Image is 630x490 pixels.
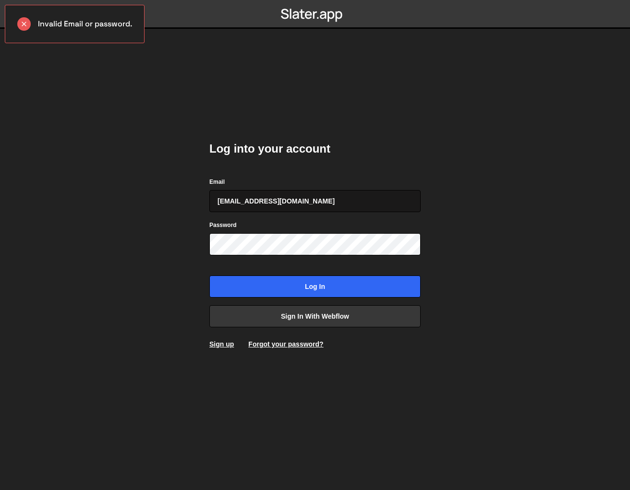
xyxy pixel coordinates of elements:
[209,220,237,230] label: Password
[248,340,323,348] a: Forgot your password?
[209,141,421,156] h2: Log into your account
[209,305,421,327] a: Sign in with Webflow
[5,5,145,43] div: Invalid Email or password.
[209,275,421,298] input: Log in
[209,177,225,187] label: Email
[209,340,234,348] a: Sign up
